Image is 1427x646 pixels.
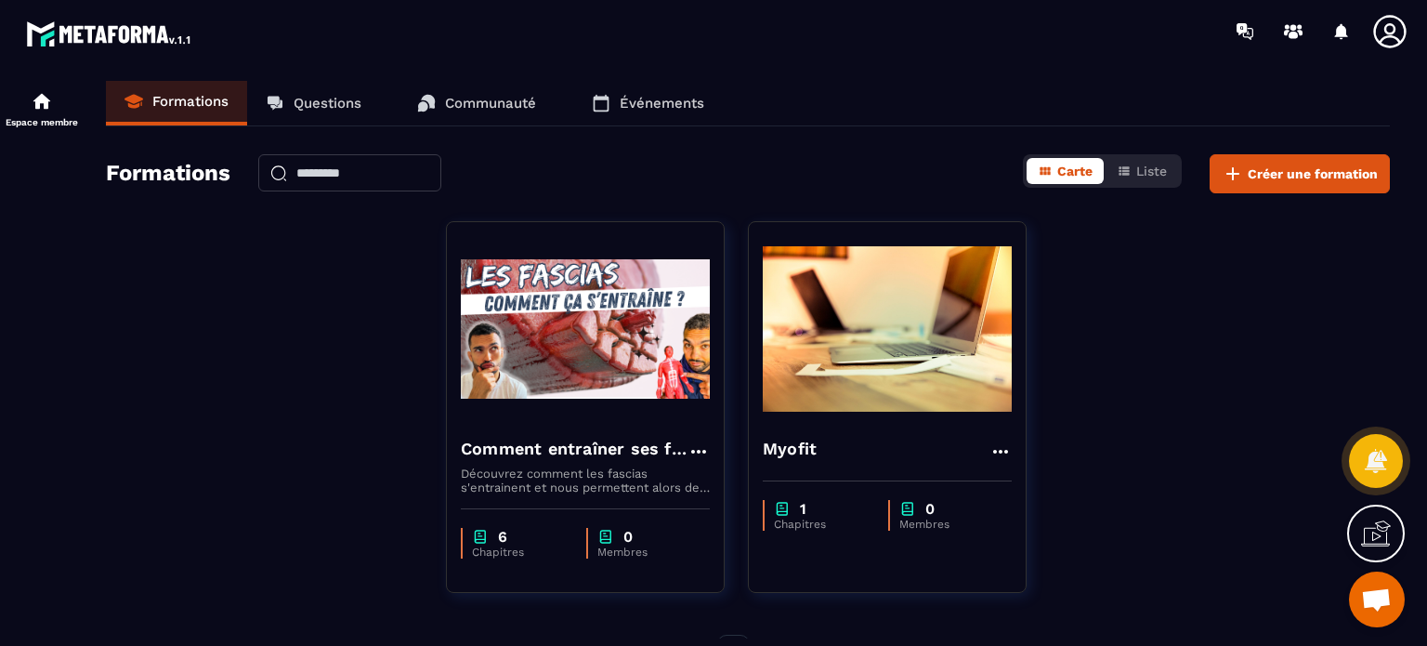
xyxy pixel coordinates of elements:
[294,95,361,112] p: Questions
[925,500,935,518] p: 0
[461,436,687,462] h4: Comment entraîner ses fascias ?
[597,546,691,559] p: Membres
[1057,164,1093,178] span: Carte
[620,95,704,112] p: Événements
[461,236,710,422] img: formation-background
[445,95,536,112] p: Communauté
[573,81,723,125] a: Événements
[31,90,53,112] img: automations
[247,81,380,125] a: Questions
[763,436,817,462] h4: Myofit
[5,117,79,127] p: Espace membre
[498,528,507,546] p: 6
[597,528,614,546] img: chapter
[899,518,993,531] p: Membres
[899,500,916,518] img: chapter
[472,546,568,559] p: Chapitres
[800,500,806,518] p: 1
[1248,165,1378,183] span: Créer une formation
[774,500,791,518] img: chapter
[748,221,1050,616] a: formation-backgroundMyofitchapter1Chapitreschapter0Membres
[763,236,1012,422] img: formation-background
[774,518,870,531] p: Chapitres
[446,221,748,616] a: formation-backgroundComment entraîner ses fascias ?Découvrez comment les fascias s'entrainent et ...
[152,93,229,110] p: Formations
[106,81,247,125] a: Formations
[1136,164,1167,178] span: Liste
[5,76,79,141] a: automationsautomationsEspace membre
[623,528,633,546] p: 0
[1106,158,1178,184] button: Liste
[399,81,555,125] a: Communauté
[472,528,489,546] img: chapter
[1349,572,1405,627] div: Ouvrir le chat
[1027,158,1104,184] button: Carte
[1210,154,1390,193] button: Créer une formation
[26,17,193,50] img: logo
[461,467,710,494] p: Découvrez comment les fascias s'entrainent et nous permettent alors de débloquer le plein potenti...
[106,154,230,193] h2: Formations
